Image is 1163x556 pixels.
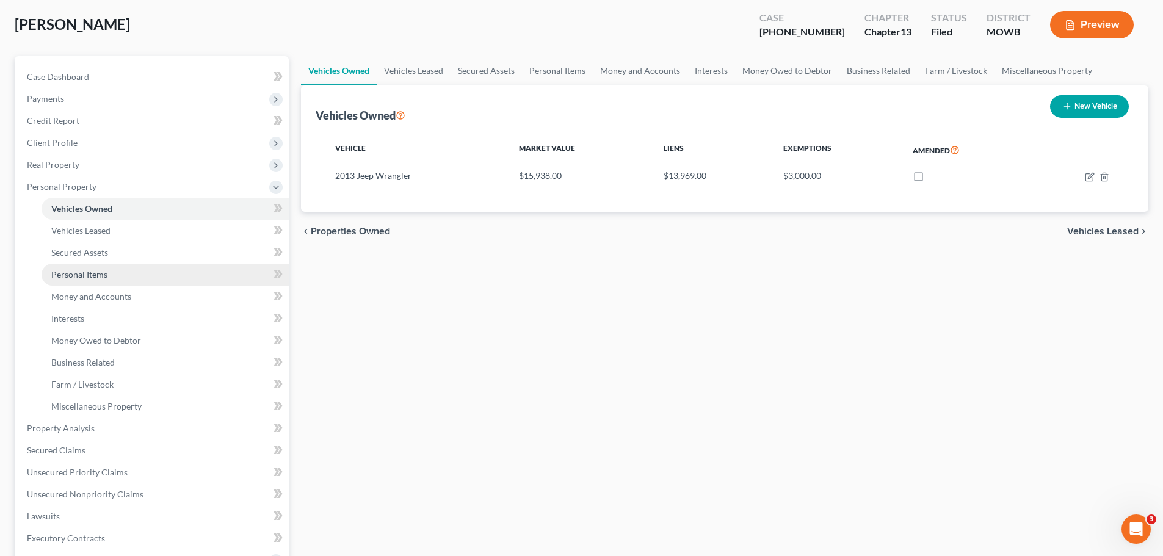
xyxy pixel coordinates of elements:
[17,110,289,132] a: Credit Report
[17,66,289,88] a: Case Dashboard
[931,25,967,39] div: Filed
[42,330,289,352] a: Money Owed to Debtor
[42,242,289,264] a: Secured Assets
[316,108,405,123] div: Vehicles Owned
[42,395,289,417] a: Miscellaneous Property
[27,445,85,455] span: Secured Claims
[27,511,60,521] span: Lawsuits
[17,527,289,549] a: Executory Contracts
[774,136,904,164] th: Exemptions
[51,313,84,323] span: Interests
[27,93,64,104] span: Payments
[735,56,839,85] a: Money Owed to Debtor
[51,401,142,411] span: Miscellaneous Property
[27,181,96,192] span: Personal Property
[931,11,967,25] div: Status
[593,56,687,85] a: Money and Accounts
[27,467,128,477] span: Unsecured Priority Claims
[27,159,79,170] span: Real Property
[51,357,115,367] span: Business Related
[1050,11,1134,38] button: Preview
[42,374,289,395] a: Farm / Livestock
[42,220,289,242] a: Vehicles Leased
[451,56,522,85] a: Secured Assets
[325,164,509,187] td: 2013 Jeep Wrangler
[759,11,845,25] div: Case
[864,11,911,25] div: Chapter
[311,226,390,236] span: Properties Owned
[325,136,509,164] th: Vehicle
[1067,226,1148,236] button: Vehicles Leased chevron_right
[1121,514,1151,544] iframe: Intercom live chat
[51,203,112,214] span: Vehicles Owned
[51,269,107,280] span: Personal Items
[27,423,95,433] span: Property Analysis
[301,226,390,236] button: chevron_left Properties Owned
[987,25,1031,39] div: MOWB
[654,136,773,164] th: Liens
[918,56,995,85] a: Farm / Livestock
[522,56,593,85] a: Personal Items
[17,483,289,505] a: Unsecured Nonpriority Claims
[1067,226,1139,236] span: Vehicles Leased
[687,56,735,85] a: Interests
[27,489,143,499] span: Unsecured Nonpriority Claims
[27,71,89,82] span: Case Dashboard
[42,352,289,374] a: Business Related
[27,533,105,543] span: Executory Contracts
[42,198,289,220] a: Vehicles Owned
[17,505,289,527] a: Lawsuits
[987,11,1031,25] div: District
[42,264,289,286] a: Personal Items
[27,115,79,126] span: Credit Report
[301,56,377,85] a: Vehicles Owned
[42,286,289,308] a: Money and Accounts
[759,25,845,39] div: [PHONE_NUMBER]
[839,56,918,85] a: Business Related
[27,137,78,148] span: Client Profile
[51,379,114,389] span: Farm / Livestock
[903,136,1031,164] th: Amended
[864,25,911,39] div: Chapter
[51,335,141,345] span: Money Owed to Debtor
[51,247,108,258] span: Secured Assets
[17,439,289,461] a: Secured Claims
[774,164,904,187] td: $3,000.00
[42,308,289,330] a: Interests
[509,136,654,164] th: Market Value
[301,226,311,236] i: chevron_left
[51,291,131,301] span: Money and Accounts
[509,164,654,187] td: $15,938.00
[17,461,289,483] a: Unsecured Priority Claims
[377,56,451,85] a: Vehicles Leased
[900,26,911,37] span: 13
[995,56,1100,85] a: Miscellaneous Property
[17,417,289,439] a: Property Analysis
[654,164,773,187] td: $13,969.00
[1139,226,1148,236] i: chevron_right
[51,225,111,236] span: Vehicles Leased
[1050,95,1129,118] button: New Vehicle
[1147,514,1156,524] span: 3
[15,15,130,33] span: [PERSON_NAME]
